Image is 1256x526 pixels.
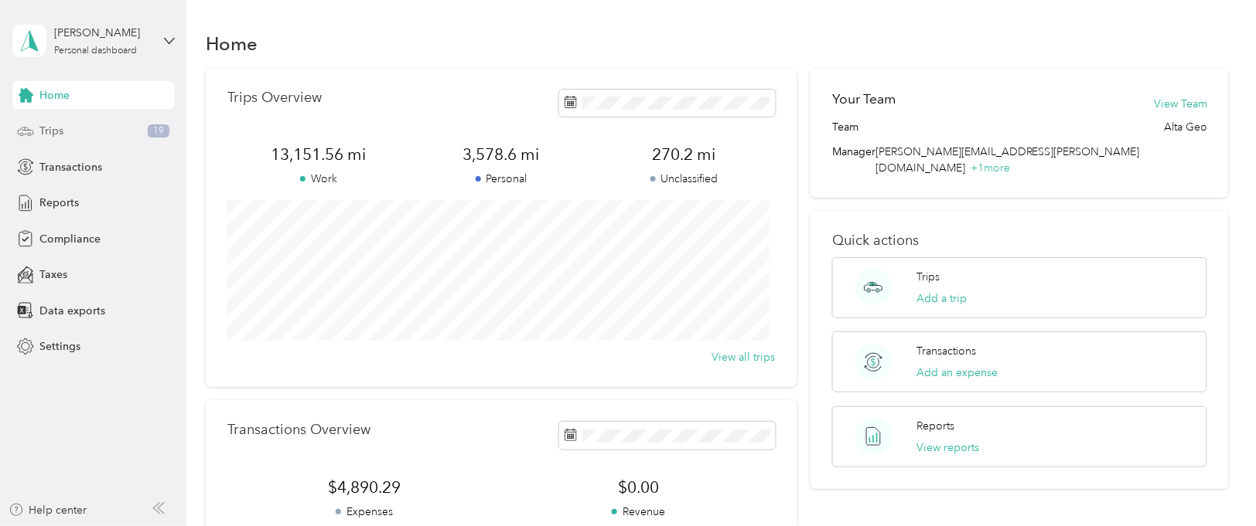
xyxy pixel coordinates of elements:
span: 3,578.6 mi [410,144,592,165]
p: Transactions Overview [227,422,370,438]
span: Transactions [39,159,102,175]
button: View Team [1154,96,1207,112]
p: Unclassified [592,171,775,187]
p: Revenue [501,504,775,520]
p: Personal [410,171,592,187]
div: [PERSON_NAME] [54,25,151,41]
span: Trips [39,123,63,139]
span: 270.2 mi [592,144,775,165]
span: Alta Geo [1164,119,1207,135]
span: + 1 more [971,161,1010,175]
button: Help center [9,502,87,518]
p: Quick actions [832,232,1207,249]
span: $4,890.29 [227,477,501,498]
span: Taxes [39,266,67,283]
span: Compliance [39,231,101,247]
button: Add an expense [917,365,998,381]
p: Trips [917,269,940,285]
button: View reports [917,439,980,456]
span: Manager [832,144,875,176]
span: 13,151.56 mi [227,144,410,165]
span: Team [832,119,858,135]
span: 19 [148,124,169,138]
button: View all trips [712,349,776,365]
h1: Home [206,36,258,52]
button: Add a trip [917,290,968,307]
span: Settings [39,338,80,355]
iframe: Everlance-gr Chat Button Frame [1169,439,1256,526]
div: Personal dashboard [54,46,137,56]
p: Work [227,171,410,187]
span: Data exports [39,303,105,319]
p: Transactions [917,343,977,359]
span: Reports [39,195,79,211]
p: Reports [917,418,955,434]
h2: Your Team [832,90,896,109]
p: Expenses [227,504,501,520]
span: $0.00 [501,477,775,498]
span: Home [39,87,70,104]
span: [PERSON_NAME][EMAIL_ADDRESS][PERSON_NAME][DOMAIN_NAME] [875,145,1140,175]
p: Trips Overview [227,90,322,106]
